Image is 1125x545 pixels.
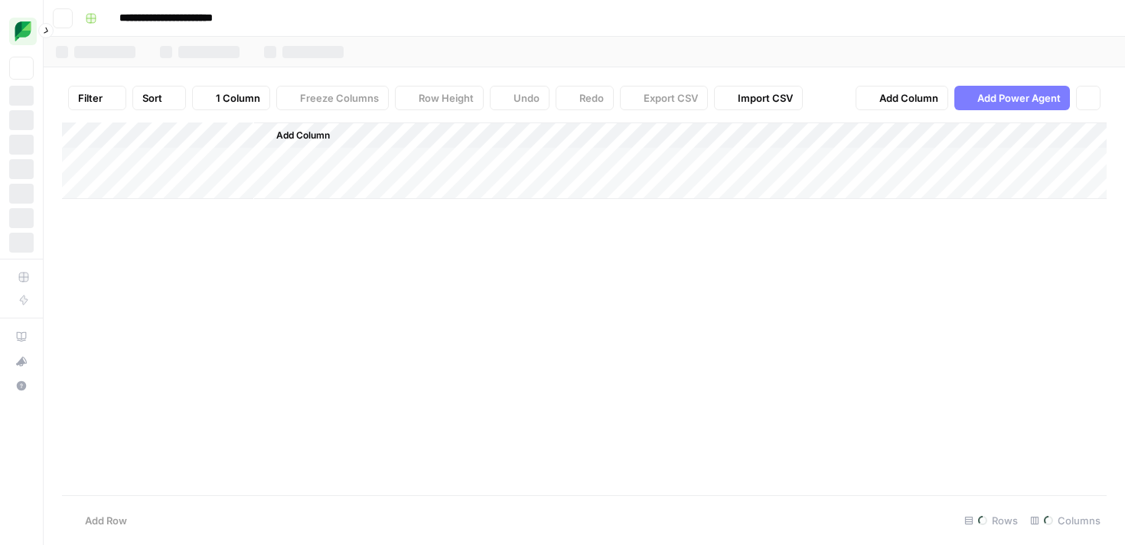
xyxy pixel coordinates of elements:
[954,86,1070,110] button: Add Power Agent
[216,90,260,106] span: 1 Column
[738,90,793,106] span: Import CSV
[9,12,34,51] button: Workspace: SproutSocial
[958,508,1024,533] div: Rows
[9,325,34,349] a: AirOps Academy
[620,86,708,110] button: Export CSV
[142,90,162,106] span: Sort
[490,86,549,110] button: Undo
[10,350,33,373] div: What's new?
[78,90,103,106] span: Filter
[879,90,938,106] span: Add Column
[256,126,336,145] button: Add Column
[856,86,948,110] button: Add Column
[1024,508,1107,533] div: Columns
[85,513,127,528] span: Add Row
[9,349,34,374] button: What's new?
[300,90,379,106] span: Freeze Columns
[132,86,186,110] button: Sort
[714,86,803,110] button: Import CSV
[276,129,330,142] span: Add Column
[9,18,37,45] img: SproutSocial Logo
[977,90,1061,106] span: Add Power Agent
[9,374,34,398] button: Help + Support
[419,90,474,106] span: Row Height
[395,86,484,110] button: Row Height
[276,86,389,110] button: Freeze Columns
[68,86,126,110] button: Filter
[556,86,614,110] button: Redo
[62,508,136,533] button: Add Row
[579,90,604,106] span: Redo
[192,86,270,110] button: 1 Column
[514,90,540,106] span: Undo
[644,90,698,106] span: Export CSV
